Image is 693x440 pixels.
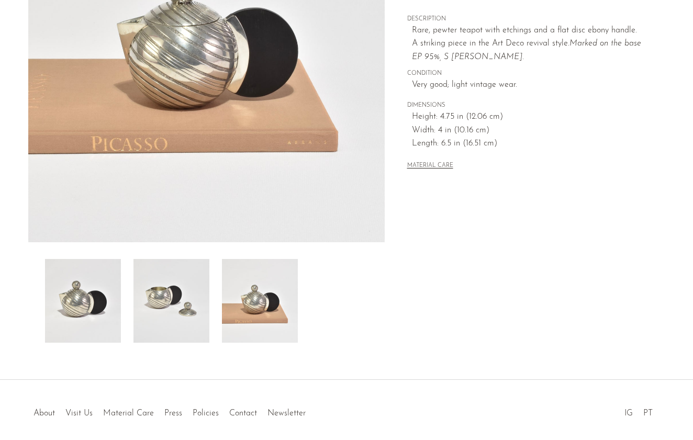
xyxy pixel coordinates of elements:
a: Contact [229,409,257,418]
a: Material Care [103,409,154,418]
img: Deco Pewter Teapot [45,259,121,343]
a: Visit Us [65,409,93,418]
span: DESCRIPTION [407,15,643,24]
span: Length: 6.5 in (16.51 cm) [412,137,643,151]
img: Deco Pewter Teapot [222,259,298,343]
ul: Quick links [28,401,311,421]
span: Width: 4 in (10.16 cm) [412,124,643,138]
a: PT [643,409,653,418]
span: Height: 4.75 in (12.06 cm) [412,110,643,124]
a: About [33,409,55,418]
ul: Social Medias [619,401,658,421]
a: Policies [193,409,219,418]
span: CONDITION [407,69,643,78]
a: IG [624,409,633,418]
p: Rare, pewter teapot with etchings and a flat disc ebony handle. A striking piece in the Art Deco ... [412,24,643,64]
span: DIMENSIONS [407,101,643,110]
button: MATERIAL CARE [407,162,453,170]
img: Deco Pewter Teapot [133,259,209,343]
a: Press [164,409,182,418]
span: Very good; light vintage wear. [412,78,643,92]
